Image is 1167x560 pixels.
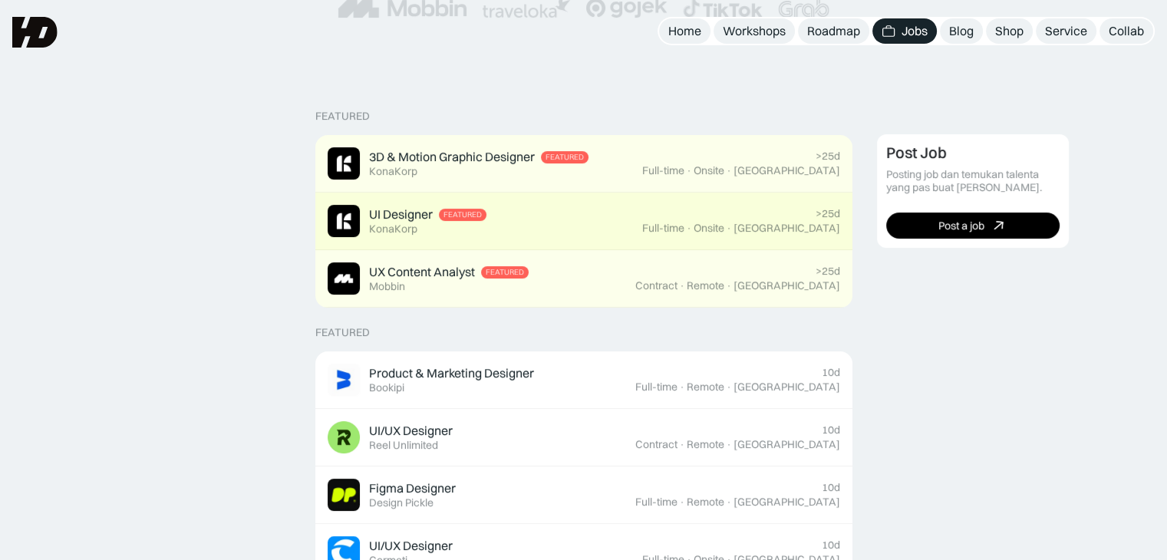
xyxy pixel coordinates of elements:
div: UI/UX Designer [369,423,453,439]
a: Roadmap [798,18,869,44]
div: 3D & Motion Graphic Designer [369,149,535,165]
div: UX Content Analyst [369,264,475,280]
div: Posting job dan temukan talenta yang pas buat [PERSON_NAME]. [886,168,1060,194]
a: Job Image3D & Motion Graphic DesignerFeaturedKonaKorp>25dFull-time·Onsite·[GEOGRAPHIC_DATA] [315,135,852,193]
a: Job ImageUX Content AnalystFeaturedMobbin>25dContract·Remote·[GEOGRAPHIC_DATA] [315,250,852,308]
div: Blog [949,23,974,39]
div: [GEOGRAPHIC_DATA] [733,438,840,451]
div: Contract [635,279,677,292]
div: Featured [315,110,370,123]
div: Onsite [694,164,724,177]
div: Remote [687,279,724,292]
div: · [679,279,685,292]
div: Jobs [902,23,928,39]
div: · [726,164,732,177]
div: Onsite [694,222,724,235]
div: Contract [635,438,677,451]
a: Blog [940,18,983,44]
div: Shop [995,23,1024,39]
div: Full-time [642,164,684,177]
img: Job Image [328,147,360,180]
a: Home [659,18,710,44]
div: Mobbin [369,280,405,293]
img: Job Image [328,479,360,511]
div: Reel Unlimited [369,439,438,452]
div: KonaKorp [369,165,417,178]
div: · [686,222,692,235]
div: 10d [822,539,840,552]
div: Featured [315,326,370,339]
img: Job Image [328,364,360,396]
a: Post a job [886,212,1060,239]
a: Job ImageUI DesignerFeaturedKonaKorp>25dFull-time·Onsite·[GEOGRAPHIC_DATA] [315,193,852,250]
div: · [679,438,685,451]
div: Featured [443,210,482,219]
div: · [679,496,685,509]
div: KonaKorp [369,222,417,236]
div: Collab [1109,23,1144,39]
div: Remote [687,380,724,394]
div: 10d [822,423,840,436]
a: Collab [1099,18,1153,44]
div: · [686,164,692,177]
div: >25d [816,150,840,163]
div: Home [668,23,701,39]
div: · [726,496,732,509]
div: >25d [816,207,840,220]
div: · [726,222,732,235]
a: Job ImageProduct & Marketing DesignerBookipi10dFull-time·Remote·[GEOGRAPHIC_DATA] [315,351,852,409]
img: Job Image [328,205,360,237]
img: Job Image [328,262,360,295]
div: Remote [687,496,724,509]
div: · [679,380,685,394]
div: Featured [546,153,584,162]
div: Full-time [642,222,684,235]
div: Post a job [938,219,984,232]
div: 10d [822,366,840,379]
a: Service [1036,18,1096,44]
a: Workshops [714,18,795,44]
a: Job ImageFigma DesignerDesign Pickle10dFull-time·Remote·[GEOGRAPHIC_DATA] [315,466,852,524]
img: Job Image [328,421,360,453]
div: >25d [816,265,840,278]
div: Design Pickle [369,496,434,509]
div: Service [1045,23,1087,39]
div: · [726,279,732,292]
div: Featured [486,268,524,277]
div: · [726,380,732,394]
div: Roadmap [807,23,860,39]
a: Jobs [872,18,937,44]
a: Job ImageUI/UX DesignerReel Unlimited10dContract·Remote·[GEOGRAPHIC_DATA] [315,409,852,466]
div: Full-time [635,496,677,509]
div: Full-time [635,380,677,394]
div: Post Job [886,143,947,162]
div: Workshops [723,23,786,39]
div: UI/UX Designer [369,538,453,554]
div: · [726,438,732,451]
div: Bookipi [369,381,404,394]
div: [GEOGRAPHIC_DATA] [733,380,840,394]
div: [GEOGRAPHIC_DATA] [733,164,840,177]
div: UI Designer [369,206,433,222]
div: 10d [822,481,840,494]
div: Product & Marketing Designer [369,365,534,381]
a: Shop [986,18,1033,44]
div: Remote [687,438,724,451]
div: [GEOGRAPHIC_DATA] [733,496,840,509]
div: Figma Designer [369,480,456,496]
div: [GEOGRAPHIC_DATA] [733,279,840,292]
div: [GEOGRAPHIC_DATA] [733,222,840,235]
